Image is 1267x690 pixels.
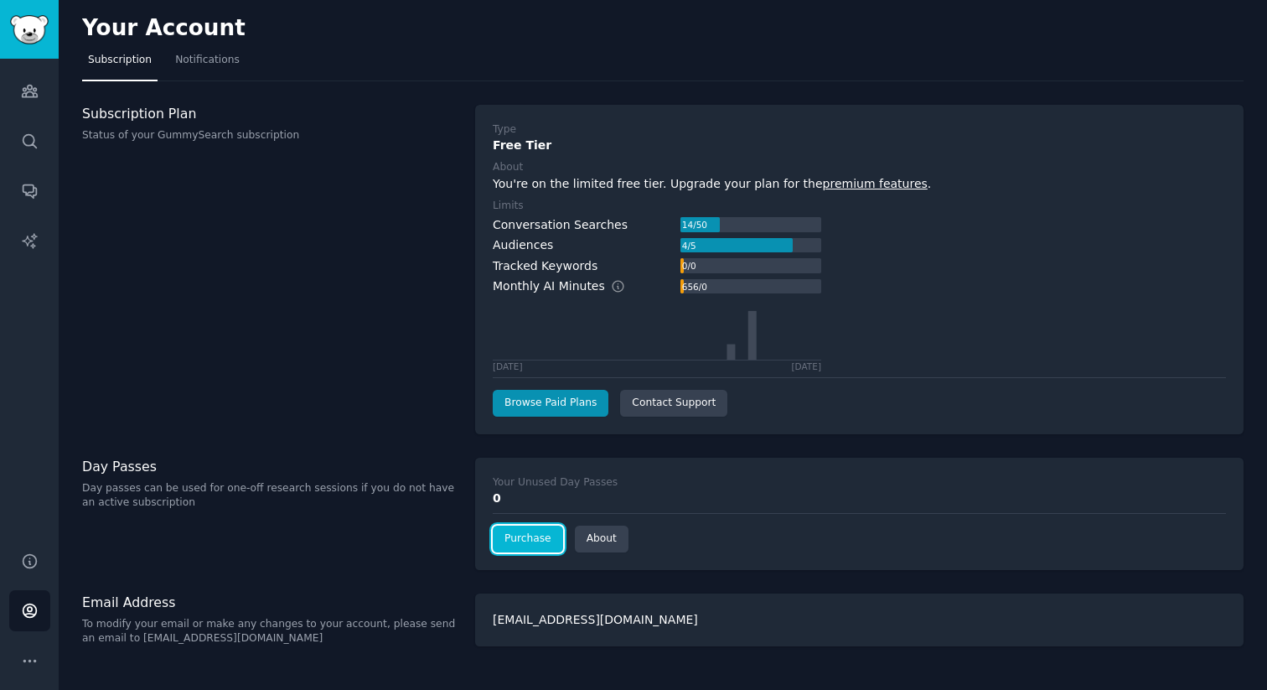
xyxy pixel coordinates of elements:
div: Type [493,122,516,137]
div: Audiences [493,236,553,254]
h3: Subscription Plan [82,105,458,122]
p: To modify your email or make any changes to your account, please send an email to [EMAIL_ADDRESS]... [82,617,458,646]
span: Notifications [175,53,240,68]
img: GummySearch logo [10,15,49,44]
p: Status of your GummySearch subscription [82,128,458,143]
a: Subscription [82,47,158,81]
a: Browse Paid Plans [493,390,608,417]
a: Purchase [493,526,563,553]
a: About [575,526,628,553]
div: About [493,160,523,175]
h3: Email Address [82,594,458,611]
div: Tracked Keywords [493,257,597,275]
div: [DATE] [791,361,821,372]
div: 656 / 0 [680,279,709,294]
span: Subscription [88,53,152,68]
a: Notifications [169,47,246,81]
a: premium features [823,177,928,190]
div: Limits [493,199,524,214]
div: [DATE] [493,361,523,372]
a: Contact Support [620,390,727,417]
div: [EMAIL_ADDRESS][DOMAIN_NAME] [475,594,1244,646]
h3: Day Passes [82,458,458,475]
h2: Your Account [82,15,246,42]
div: Conversation Searches [493,216,628,234]
div: 0 [493,490,1226,507]
div: 0 / 0 [680,258,697,273]
p: Day passes can be used for one-off research sessions if you do not have an active subscription [82,481,458,511]
div: Monthly AI Minutes [493,278,643,295]
div: Your Unused Day Passes [493,475,618,490]
div: 4 / 5 [680,238,697,253]
div: Free Tier [493,137,1226,154]
div: 14 / 50 [680,217,709,232]
div: You're on the limited free tier. Upgrade your plan for the . [493,175,1226,193]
